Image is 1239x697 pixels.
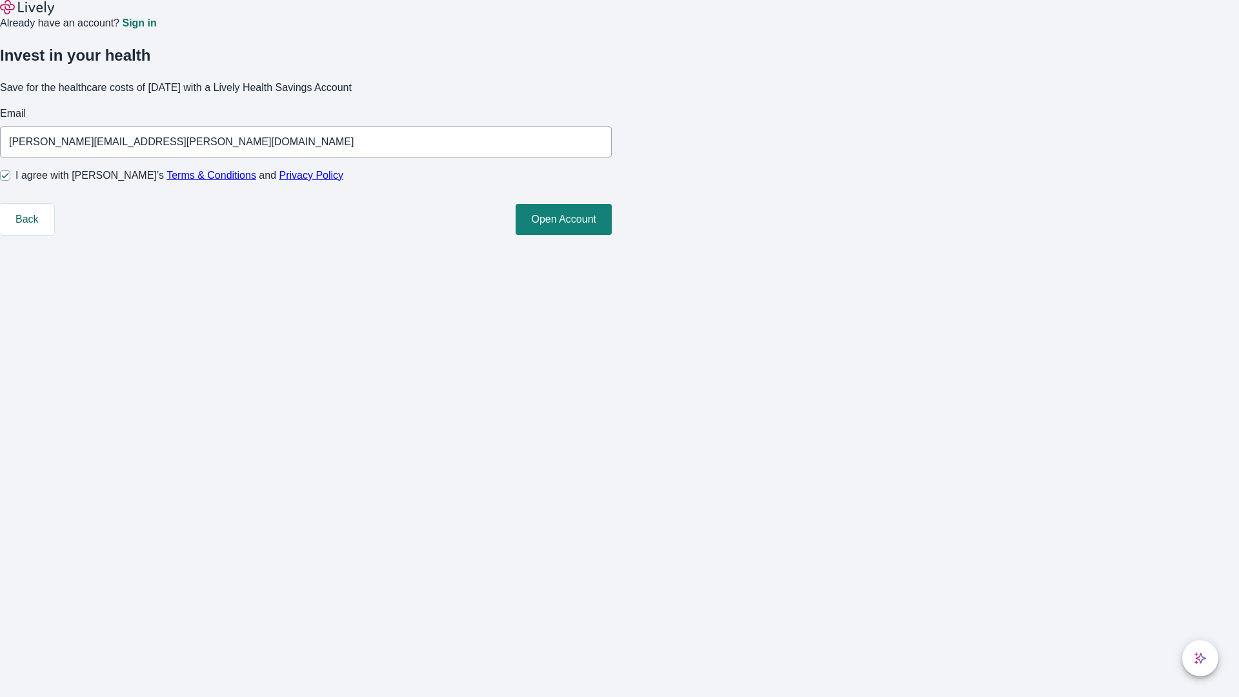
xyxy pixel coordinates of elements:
button: Open Account [516,204,612,235]
a: Privacy Policy [279,170,344,181]
a: Sign in [122,18,156,28]
span: I agree with [PERSON_NAME]’s and [15,168,343,183]
button: chat [1182,640,1218,676]
svg: Lively AI Assistant [1194,652,1207,665]
a: Terms & Conditions [166,170,256,181]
